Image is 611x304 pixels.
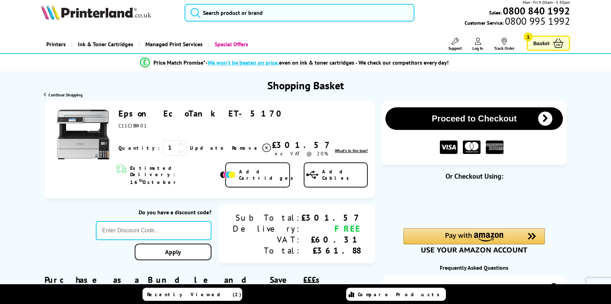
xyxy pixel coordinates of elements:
[208,59,279,66] span: We won’t be beaten on price,
[185,4,414,22] input: Search product or brand
[239,168,297,181] span: Add Cartridges
[301,223,361,234] div: FREE
[335,148,368,153] span: What's in the box?
[301,234,361,245] div: £60.31
[504,18,570,24] span: 0800 995 1992
[502,7,570,14] a: 0800 840 1992
[440,141,458,154] img: VISA
[489,9,502,16] span: Sales:
[335,148,368,153] a: lnk_inthebox
[135,244,211,260] a: Apply
[220,171,235,178] img: Add Cartridges
[382,172,566,181] div: Or Checkout Using:
[41,4,176,21] a: Printerland Logo
[233,223,301,234] div: Delivery:
[78,35,133,53] span: Ink & Toner Cartridges
[472,38,483,51] a: Log In
[527,36,570,51] a: Basket 1
[142,288,242,301] a: Recently Viewed (2)
[382,277,566,297] a: additional-ink
[322,168,367,181] span: Add Cables
[533,38,549,48] span: Basket
[205,59,449,66] div: - even on ink & toner cartridges - We check our competitors every day!
[463,141,481,154] img: MASTER CARD
[275,150,328,157] span: ex VAT @ 20%
[301,212,361,223] div: £301.57
[233,245,301,256] div: Total:
[190,145,226,151] a: Update
[403,228,545,253] div: Amazon Pay - Use your Amazon account
[41,4,151,20] img: Printerland Logo
[96,209,211,216] div: Do you have a discount code?
[208,35,254,53] a: Special Offers
[147,291,242,298] span: Recently Viewed (2)
[96,221,211,240] input: Enter Discount Code...
[118,108,286,119] a: Epson EcoTank ET-5170
[524,32,533,41] span: 1
[503,4,570,17] b: 0800 840 1992
[139,35,208,53] a: Managed Print Services
[448,46,462,51] span: Support
[26,56,563,69] li: modal_Promise
[448,38,462,51] a: Support
[267,78,344,92] h1: Shopping Basket
[139,178,142,183] sup: th
[118,145,160,151] span: Quantity:
[57,108,110,161] img: Epson EcoTank ET-5170
[494,38,514,51] a: Track Order
[403,192,545,216] iframe: PayPal
[71,35,139,53] a: Ink & Toner Cartridges
[272,139,331,150] div: £301.57
[391,283,468,290] div: Do I need to buy additional ink?
[233,212,301,223] div: Sub Total:
[301,245,361,256] div: £361.88
[130,165,219,185] span: Estimated Delivery: 16 October
[472,46,483,51] span: Log In
[44,92,82,97] a: Continue Shopping
[232,143,272,153] a: Delete item from your basket
[118,123,147,129] span: C11CJ88401
[41,35,71,53] a: Printers
[45,264,375,294] div: Purchase as a Bundle and Save £££s
[346,288,446,301] a: Compare Products
[232,145,260,151] span: Remove
[233,234,301,245] div: VAT:
[358,291,443,298] span: Compare Products
[48,92,82,97] span: Continue Shopping
[385,107,563,130] button: Proceed to Checkout
[153,59,205,66] span: Price Match Promise*
[465,18,570,26] span: Customer Service:
[486,141,504,154] img: American Express
[382,264,566,271] div: Frequently Asked Questions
